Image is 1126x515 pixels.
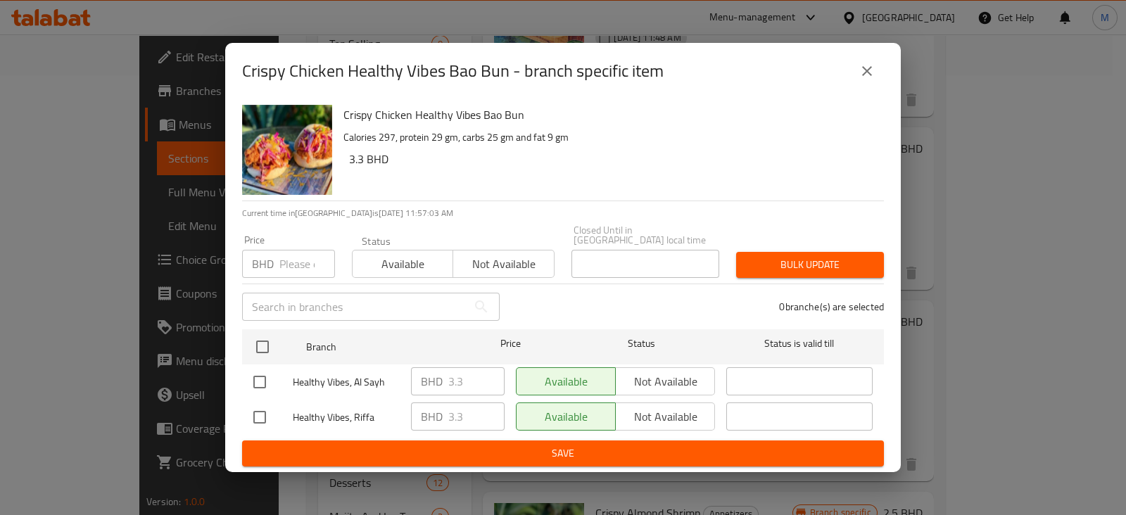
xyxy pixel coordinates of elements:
[736,252,884,278] button: Bulk update
[850,54,884,88] button: close
[343,129,873,146] p: Calories 297, protein 29 gm, carbs 25 gm and fat 9 gm
[279,250,335,278] input: Please enter price
[747,256,873,274] span: Bulk update
[453,250,554,278] button: Not available
[242,207,884,220] p: Current time in [GEOGRAPHIC_DATA] is [DATE] 11:57:03 AM
[242,60,664,82] h2: Crispy Chicken Healthy Vibes Bao Bun - branch specific item
[253,445,873,462] span: Save
[306,338,453,356] span: Branch
[464,335,557,352] span: Price
[726,335,873,352] span: Status is valid till
[569,335,715,352] span: Status
[343,105,873,125] h6: Crispy Chicken Healthy Vibes Bao Bun
[242,105,332,195] img: Crispy Chicken Healthy Vibes Bao Bun
[293,374,400,391] span: Healthy Vibes, Al Sayh
[448,367,505,395] input: Please enter price
[779,300,884,314] p: 0 branche(s) are selected
[459,254,548,274] span: Not available
[252,255,274,272] p: BHD
[421,408,443,425] p: BHD
[352,250,453,278] button: Available
[448,402,505,431] input: Please enter price
[293,409,400,426] span: Healthy Vibes, Riffa
[421,373,443,390] p: BHD
[349,149,873,169] h6: 3.3 BHD
[358,254,448,274] span: Available
[242,440,884,466] button: Save
[242,293,467,321] input: Search in branches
